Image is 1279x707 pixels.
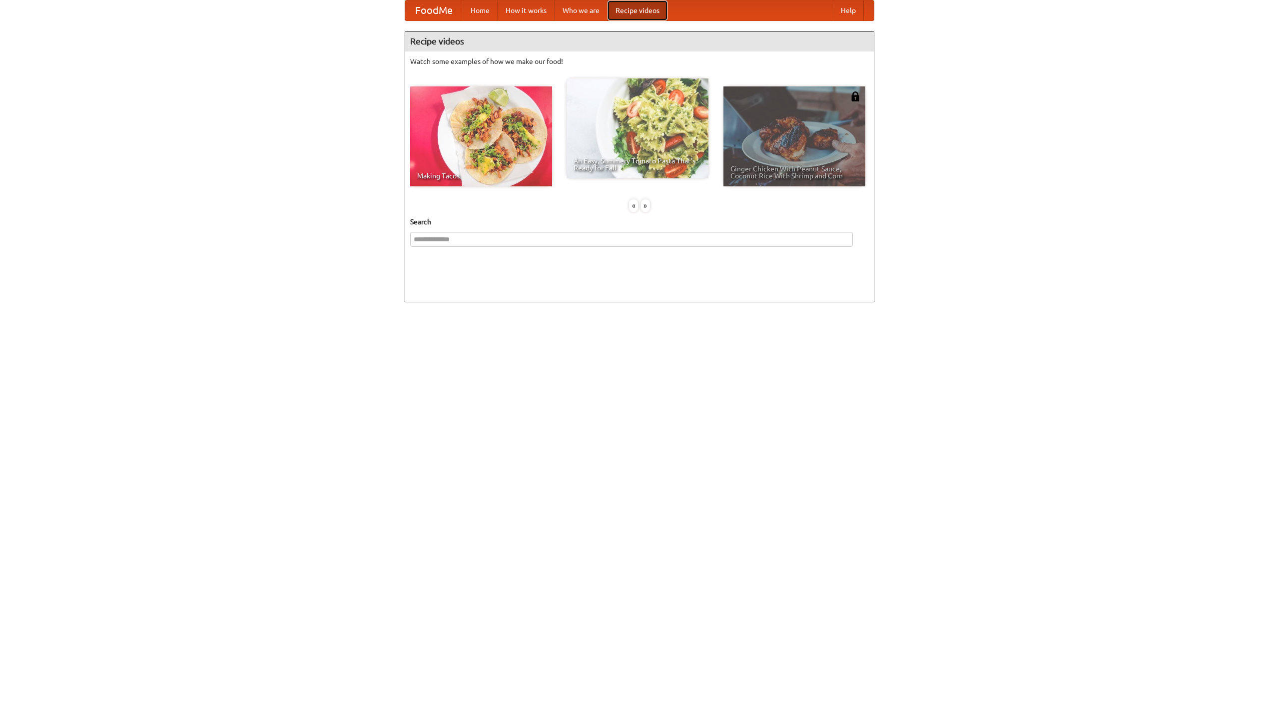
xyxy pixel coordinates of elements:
a: An Easy, Summery Tomato Pasta That's Ready for Fall [567,78,708,178]
h4: Recipe videos [405,31,874,51]
a: Help [833,0,864,20]
a: Recipe videos [608,0,667,20]
span: Making Tacos [417,172,545,179]
div: « [629,199,638,212]
p: Watch some examples of how we make our food! [410,56,869,66]
a: How it works [498,0,555,20]
a: Home [463,0,498,20]
h5: Search [410,217,869,227]
div: » [641,199,650,212]
a: Making Tacos [410,86,552,186]
a: Who we are [555,0,608,20]
span: An Easy, Summery Tomato Pasta That's Ready for Fall [574,157,701,171]
img: 483408.png [850,91,860,101]
a: FoodMe [405,0,463,20]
